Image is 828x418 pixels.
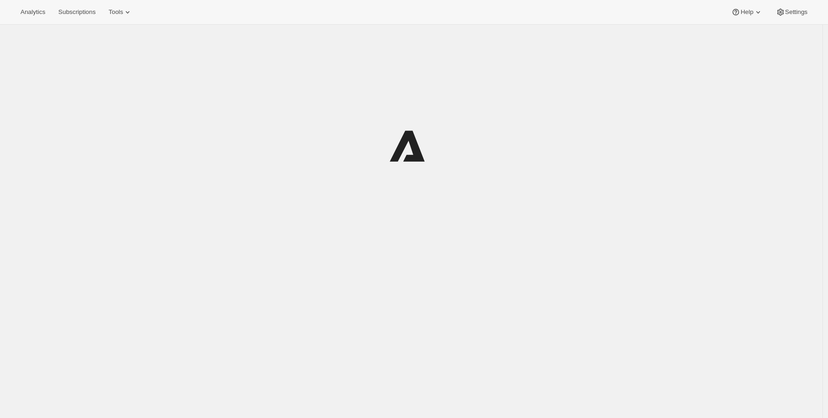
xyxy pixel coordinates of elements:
button: Settings [770,6,813,19]
button: Analytics [15,6,51,19]
span: Help [740,8,753,16]
span: Analytics [20,8,45,16]
button: Subscriptions [53,6,101,19]
span: Subscriptions [58,8,95,16]
button: Tools [103,6,138,19]
span: Tools [109,8,123,16]
span: Settings [785,8,808,16]
button: Help [726,6,768,19]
